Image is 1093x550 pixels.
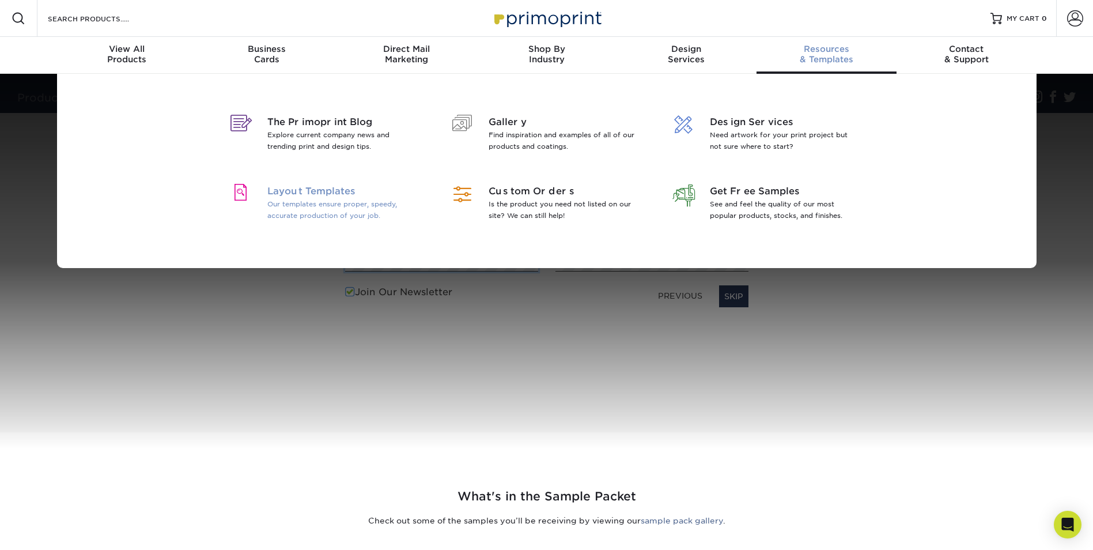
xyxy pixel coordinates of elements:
[1054,511,1081,538] div: Open Intercom Messenger
[666,101,870,171] a: Design Services Need artwork for your print project but not sure where to start?
[710,198,859,221] p: See and feel the quality of our most popular products, stocks, and finishes.
[617,37,757,74] a: DesignServices
[267,129,417,152] p: Explore current company news and trending print and design tips.
[210,515,884,526] p: Check out some of the samples you’ll be receiving by viewing our .
[196,44,336,54] span: Business
[336,37,476,74] a: Direct MailMarketing
[57,44,197,54] span: View All
[196,44,336,65] div: Cards
[897,44,1037,65] div: & Support
[1007,14,1039,24] span: MY CART
[489,184,638,198] span: Custom Orders
[710,184,859,198] span: Get Free Samples
[757,37,897,74] a: Resources& Templates
[710,115,859,129] span: Design Services
[1042,14,1047,22] span: 0
[336,44,476,54] span: Direct Mail
[476,44,617,65] div: Industry
[641,516,723,525] a: sample pack gallery
[57,44,197,65] div: Products
[267,115,417,129] span: The Primoprint Blog
[445,101,649,171] a: Gallery Find inspiration and examples of all of our products and coatings.
[489,115,638,129] span: Gallery
[897,44,1037,54] span: Contact
[897,37,1037,74] a: Contact& Support
[489,198,638,221] p: Is the product you need not listed on our site? We can still help!
[489,6,604,31] img: Primoprint
[476,37,617,74] a: Shop ByIndustry
[267,198,417,221] p: Our templates ensure proper, speedy, accurate production of your job.
[617,44,757,54] span: Design
[445,171,649,240] a: Custom Orders Is the product you need not listed on our site? We can still help!
[617,44,757,65] div: Services
[196,37,336,74] a: BusinessCards
[710,129,859,152] p: Need artwork for your print project but not sure where to start?
[757,44,897,54] span: Resources
[57,37,197,74] a: View AllProducts
[489,129,638,152] p: Find inspiration and examples of all of our products and coatings.
[47,12,159,25] input: SEARCH PRODUCTS.....
[210,488,884,506] h2: What's in the Sample Packet
[267,184,417,198] span: Layout Templates
[476,44,617,54] span: Shop By
[666,171,870,240] a: Get Free Samples See and feel the quality of our most popular products, stocks, and finishes.
[224,171,428,240] a: Layout Templates Our templates ensure proper, speedy, accurate production of your job.
[336,44,476,65] div: Marketing
[757,44,897,65] div: & Templates
[224,101,428,171] a: The Primoprint Blog Explore current company news and trending print and design tips.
